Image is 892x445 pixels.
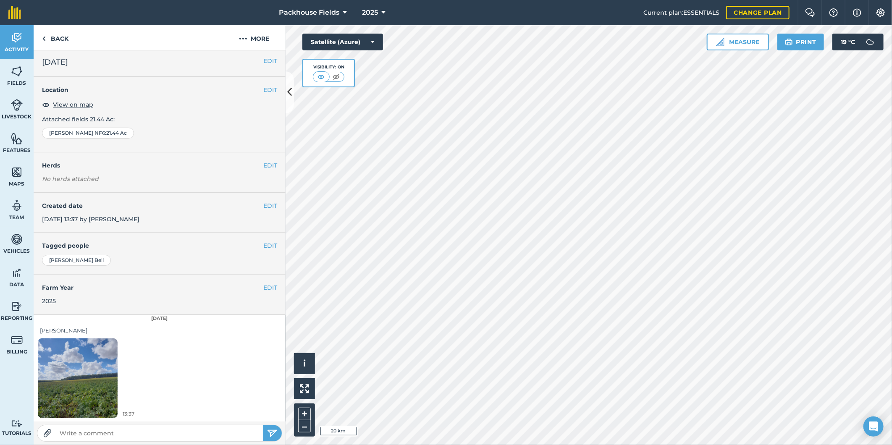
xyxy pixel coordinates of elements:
[263,201,277,210] button: EDIT
[34,193,286,233] div: [DATE] 13:37 by [PERSON_NAME]
[303,358,306,369] span: i
[707,34,769,50] button: Measure
[49,130,105,136] span: [PERSON_NAME] NF6
[11,166,23,178] img: svg+xml;base64,PHN2ZyB4bWxucz0iaHR0cDovL3d3dy53My5vcmcvMjAwMC9zdmciIHdpZHRoPSI1NiIgaGVpZ2h0PSI2MC...
[11,99,23,111] img: svg+xml;base64,PD94bWwgdmVyc2lvbj0iMS4wIiBlbmNvZGluZz0idXRmLTgiPz4KPCEtLSBHZW5lcmF0b3I6IEFkb2JlIE...
[298,408,311,420] button: +
[302,34,383,50] button: Satellite (Azure)
[34,25,77,50] a: Back
[263,283,277,292] button: EDIT
[267,428,278,438] img: svg+xml;base64,PHN2ZyB4bWxucz0iaHR0cDovL3d3dy53My5vcmcvMjAwMC9zdmciIHdpZHRoPSIyNSIgaGVpZ2h0PSIyNC...
[43,429,52,437] img: Paperclip icon
[863,416,884,437] div: Open Intercom Messenger
[876,8,886,17] img: A cog icon
[11,267,23,279] img: svg+xml;base64,PD94bWwgdmVyc2lvbj0iMS4wIiBlbmNvZGluZz0idXRmLTgiPz4KPCEtLSBHZW5lcmF0b3I6IEFkb2JlIE...
[56,427,263,439] input: Write a comment
[331,73,341,81] img: svg+xml;base64,PHN2ZyB4bWxucz0iaHR0cDovL3d3dy53My5vcmcvMjAwMC9zdmciIHdpZHRoPSI1MCIgaGVpZ2h0PSI0MC...
[263,241,277,250] button: EDIT
[294,353,315,374] button: i
[42,174,286,183] em: No herds attached
[11,199,23,212] img: svg+xml;base64,PD94bWwgdmVyc2lvbj0iMS4wIiBlbmNvZGluZz0idXRmLTgiPz4KPCEtLSBHZW5lcmF0b3I6IEFkb2JlIE...
[42,296,277,306] div: 2025
[239,34,247,44] img: svg+xml;base64,PHN2ZyB4bWxucz0iaHR0cDovL3d3dy53My5vcmcvMjAwMC9zdmciIHdpZHRoPSIyMCIgaGVpZ2h0PSIyNC...
[11,233,23,246] img: svg+xml;base64,PD94bWwgdmVyc2lvbj0iMS4wIiBlbmNvZGluZz0idXRmLTgiPz4KPCEtLSBHZW5lcmF0b3I6IEFkb2JlIE...
[42,241,277,250] h4: Tagged people
[105,130,127,136] span: : 21.44 Ac
[42,201,277,210] h4: Created date
[263,85,277,94] button: EDIT
[643,8,719,17] span: Current plan : ESSENTIALS
[42,85,277,94] h4: Location
[716,38,724,46] img: Ruler icon
[11,65,23,78] img: svg+xml;base64,PHN2ZyB4bWxucz0iaHR0cDovL3d3dy53My5vcmcvMjAwMC9zdmciIHdpZHRoPSI1NiIgaGVpZ2h0PSI2MC...
[11,132,23,145] img: svg+xml;base64,PHN2ZyB4bWxucz0iaHR0cDovL3d3dy53My5vcmcvMjAwMC9zdmciIHdpZHRoPSI1NiIgaGVpZ2h0PSI2MC...
[298,420,311,432] button: –
[123,410,134,418] span: 13:37
[38,325,118,431] img: Loading spinner
[42,161,286,170] h4: Herds
[42,99,93,110] button: View on map
[853,8,861,18] img: svg+xml;base64,PHN2ZyB4bWxucz0iaHR0cDovL3d3dy53My5vcmcvMjAwMC9zdmciIHdpZHRoPSIxNyIgaGVpZ2h0PSIxNy...
[42,255,111,266] div: [PERSON_NAME] Bell
[42,115,277,124] p: Attached fields 21.44 Ac :
[785,37,793,47] img: svg+xml;base64,PHN2ZyB4bWxucz0iaHR0cDovL3d3dy53My5vcmcvMjAwMC9zdmciIHdpZHRoPSIxOSIgaGVpZ2h0PSIyNC...
[42,283,277,292] h4: Farm Year
[11,334,23,346] img: svg+xml;base64,PD94bWwgdmVyc2lvbj0iMS4wIiBlbmNvZGluZz0idXRmLTgiPz4KPCEtLSBHZW5lcmF0b3I6IEFkb2JlIE...
[34,315,286,322] div: [DATE]
[777,34,824,50] button: Print
[263,56,277,65] button: EDIT
[829,8,839,17] img: A question mark icon
[11,31,23,44] img: svg+xml;base64,PD94bWwgdmVyc2lvbj0iMS4wIiBlbmNvZGluZz0idXRmLTgiPz4KPCEtLSBHZW5lcmF0b3I6IEFkb2JlIE...
[11,420,23,428] img: svg+xml;base64,PD94bWwgdmVyc2lvbj0iMS4wIiBlbmNvZGluZz0idXRmLTgiPz4KPCEtLSBHZW5lcmF0b3I6IEFkb2JlIE...
[726,6,790,19] a: Change plan
[42,99,50,110] img: svg+xml;base64,PHN2ZyB4bWxucz0iaHR0cDovL3d3dy53My5vcmcvMjAwMC9zdmciIHdpZHRoPSIxOCIgaGVpZ2h0PSIyNC...
[8,6,21,19] img: fieldmargin Logo
[805,8,815,17] img: Two speech bubbles overlapping with the left bubble in the forefront
[362,8,378,18] span: 2025
[11,300,23,313] img: svg+xml;base64,PD94bWwgdmVyc2lvbj0iMS4wIiBlbmNvZGluZz0idXRmLTgiPz4KPCEtLSBHZW5lcmF0b3I6IEFkb2JlIE...
[42,56,277,68] h2: [DATE]
[313,64,345,71] div: Visibility: On
[862,34,879,50] img: svg+xml;base64,PD94bWwgdmVyc2lvbj0iMS4wIiBlbmNvZGluZz0idXRmLTgiPz4KPCEtLSBHZW5lcmF0b3I6IEFkb2JlIE...
[223,25,286,50] button: More
[316,73,326,81] img: svg+xml;base64,PHN2ZyB4bWxucz0iaHR0cDovL3d3dy53My5vcmcvMjAwMC9zdmciIHdpZHRoPSI1MCIgaGVpZ2h0PSI0MC...
[40,326,279,335] div: [PERSON_NAME]
[263,161,277,170] button: EDIT
[832,34,884,50] button: 19 °C
[300,384,309,393] img: Four arrows, one pointing top left, one top right, one bottom right and the last bottom left
[42,34,46,44] img: svg+xml;base64,PHN2ZyB4bWxucz0iaHR0cDovL3d3dy53My5vcmcvMjAwMC9zdmciIHdpZHRoPSI5IiBoZWlnaHQ9IjI0Ii...
[841,34,855,50] span: 19 ° C
[279,8,339,18] span: Packhouse Fields
[53,100,93,109] span: View on map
